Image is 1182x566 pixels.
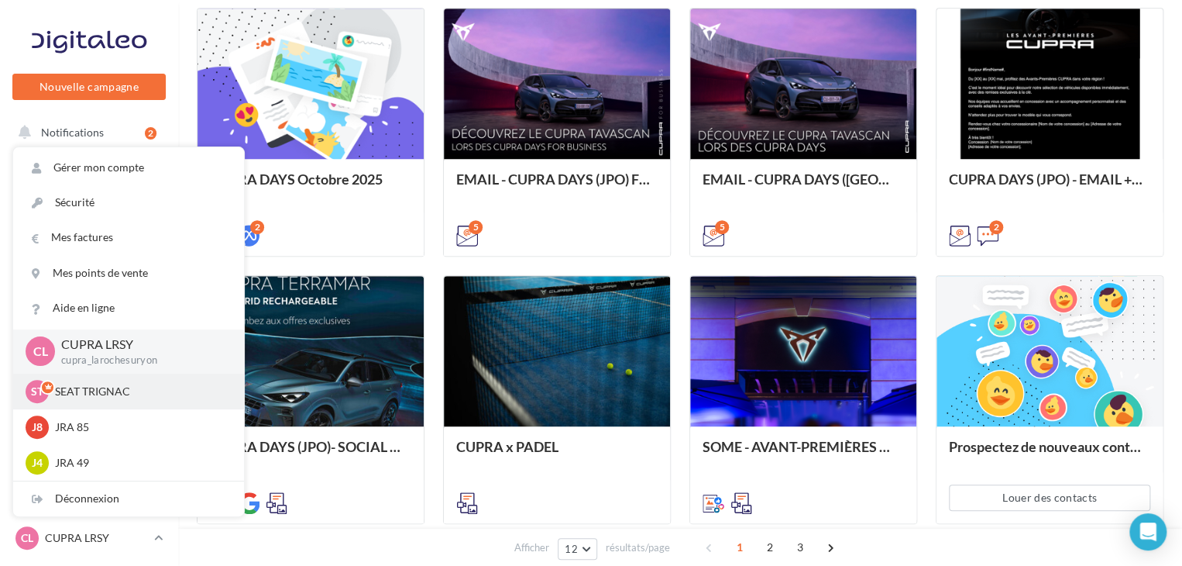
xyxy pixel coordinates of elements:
button: Notifications 2 [9,116,163,149]
span: 12 [565,543,578,555]
span: résultats/page [606,540,670,555]
div: CUPRA x PADEL [456,439,658,470]
span: 2 [758,535,782,560]
div: 5 [469,220,483,234]
span: ST [31,384,43,399]
div: Prospectez de nouveaux contacts [949,439,1150,470]
a: Calendrier [9,388,169,420]
a: Mes points de vente [13,256,244,291]
span: J4 [32,455,43,471]
div: 2 [250,220,264,234]
p: CUPRA LRSY [45,530,148,546]
p: JRA 49 [55,455,225,471]
a: Contacts [9,310,169,343]
a: Campagnes [9,272,169,305]
span: 3 [788,535,813,560]
span: Afficher [514,540,549,555]
div: CUPRA DAYS (JPO) - EMAIL + SMS [949,171,1150,202]
button: Nouvelle campagne [12,74,166,100]
span: CL [33,343,48,361]
a: CL CUPRA LRSY [12,523,166,553]
span: Notifications [41,126,104,139]
a: Campagnes DataOnDemand [9,478,169,523]
div: Déconnexion [13,481,244,516]
span: J8 [32,419,43,435]
div: EMAIL - CUPRA DAYS ([GEOGRAPHIC_DATA]) Private Générique [703,171,904,202]
span: CL [21,530,33,546]
div: EMAIL - CUPRA DAYS (JPO) Fleet Générique [456,171,658,202]
a: Opérations [9,155,169,188]
button: 12 [558,538,597,560]
a: Aide en ligne [13,291,244,326]
div: SOME - AVANT-PREMIÈRES CUPRA FOR BUSINESS (VENTES PRIVEES) [703,439,904,470]
a: Sécurité [13,185,244,220]
a: Gérer mon compte [13,150,244,185]
div: CUPRA DAYS (JPO)- SOCIAL MEDIA [210,439,411,470]
button: Louer des contacts [949,485,1150,511]
p: JRA 85 [55,419,225,435]
a: Visibilité en ligne [9,233,169,266]
span: 1 [727,535,752,560]
p: SEAT TRIGNAC [55,384,225,399]
div: 2 [989,220,1003,234]
a: Mes factures [13,220,244,255]
p: CUPRA LRSY [61,336,219,354]
a: Boîte de réception1 [9,193,169,226]
div: 2 [145,127,156,140]
div: 5 [715,220,729,234]
div: CUPRA DAYS Octobre 2025 [210,171,411,202]
a: Médiathèque [9,349,169,381]
a: PLV et print personnalisable [9,426,169,471]
p: cupra_larochesuryon [61,354,219,368]
div: Open Intercom Messenger [1129,513,1167,550]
